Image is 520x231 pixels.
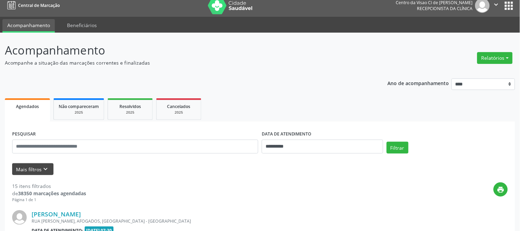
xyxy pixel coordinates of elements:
button: print [494,182,508,197]
div: Página 1 de 1 [12,197,86,203]
a: [PERSON_NAME] [32,210,81,218]
button: Filtrar [387,142,409,154]
button: Mais filtroskeyboard_arrow_down [12,163,53,175]
label: DATA DE ATENDIMENTO [262,129,312,140]
div: 15 itens filtrados [12,182,86,190]
label: PESQUISAR [12,129,36,140]
a: Beneficiários [62,19,102,31]
span: Recepcionista da clínica [417,6,473,11]
i:  [493,1,500,8]
div: 2025 [113,110,148,115]
a: Acompanhamento [2,19,55,33]
p: Acompanhe a situação das marcações correntes e finalizadas [5,59,362,66]
span: Resolvidos [119,104,141,109]
i: print [497,186,505,193]
button: Relatórios [477,52,513,64]
img: img [12,210,27,225]
div: 2025 [59,110,99,115]
p: Ano de acompanhamento [388,79,449,87]
div: 2025 [161,110,196,115]
strong: 38350 marcações agendadas [18,190,86,197]
div: de [12,190,86,197]
span: Cancelados [167,104,191,109]
span: Central de Marcação [18,2,60,8]
p: Acompanhamento [5,42,362,59]
span: Agendados [16,104,39,109]
div: RUA [PERSON_NAME], AFOGADOS, [GEOGRAPHIC_DATA] - [GEOGRAPHIC_DATA] [32,218,404,224]
i: keyboard_arrow_down [42,165,50,173]
span: Não compareceram [59,104,99,109]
